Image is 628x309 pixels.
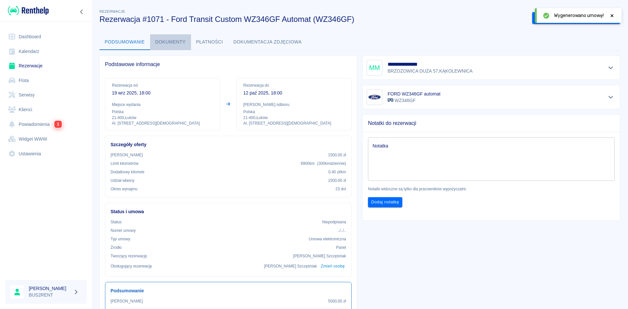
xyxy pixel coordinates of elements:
[328,178,346,183] p: 1500,00 zł
[5,88,87,102] a: Serwisy
[328,298,346,304] p: 5000,00 zł
[111,161,138,166] p: Limit kilometrów
[150,34,191,50] button: Dokumenty
[77,8,87,16] button: Zwiń nawigację
[605,63,616,72] button: Pokaż szczegóły
[328,169,346,175] p: 0,40 zł /km
[111,245,122,250] p: Żrodło
[99,9,125,13] span: Rezerwacje
[317,161,346,166] span: ( 300 km dziennie )
[8,5,49,16] img: Renthelp logo
[111,298,143,304] p: [PERSON_NAME]
[111,287,346,294] h6: Podsumowanie
[338,228,346,233] p: ../../..
[112,121,213,126] p: Al. [STREET_ADDRESS][DEMOGRAPHIC_DATA]
[105,61,352,68] span: Podstawowe informacje
[111,152,143,158] p: [PERSON_NAME]
[111,208,346,215] h6: Status i umowa
[328,152,346,158] p: 1500,00 zł
[5,102,87,117] a: Klienci
[5,44,87,59] a: Kalendarz
[99,34,150,50] button: Podsumowanie
[264,263,317,269] p: [PERSON_NAME] Szczęśniak
[554,12,604,19] span: Wygenerowano umowę!
[111,178,134,183] p: Udział własny
[243,82,345,88] p: Rezerwacja do
[29,292,71,299] p: BUS2RENT
[228,34,307,50] button: Dokumentacja zdjęciowa
[301,161,346,166] p: 6900 km
[99,15,527,24] h3: Rezerwacja #1071 - Ford Transit Custom WZ346GF Automat (WZ346GF)
[309,236,346,242] p: Umowa elektroniczna
[243,90,345,96] p: 12 paź 2025, 18:00
[112,90,213,96] p: 19 wrz 2025, 18:00
[111,219,122,225] p: Status
[243,121,345,126] p: Al. [STREET_ADDRESS][DEMOGRAPHIC_DATA]
[368,120,615,127] span: Notatki do rezerwacji
[243,109,345,115] p: Polska
[320,262,346,271] button: Zmień osobę
[111,253,147,259] p: Tworzący rezerwację
[29,285,71,292] h6: [PERSON_NAME]
[388,68,474,75] p: BRZOZOWICA DUŻA 57 , KĄKOLEWNICA
[5,59,87,73] a: Rezerwacje
[5,29,87,44] a: Dashboard
[368,197,402,207] button: Dodaj notatkę
[191,34,228,50] button: Płatności
[111,263,152,269] p: Obsługujący rezerwację
[5,146,87,161] a: Ustawienia
[243,102,345,108] p: [PERSON_NAME] odbioru
[293,253,346,259] p: [PERSON_NAME] Szczęśniak
[111,236,130,242] p: Typ umowy
[111,141,346,148] h6: Szczegóły oferty
[111,169,145,175] p: Dodatkowy kilometr
[388,91,441,97] h6: FORD WZ346GF automat
[112,109,213,115] p: Polska
[367,60,382,76] div: MM
[112,82,213,88] p: Rezerwacja od
[336,245,346,250] p: Panel
[5,5,49,16] a: Renthelp logo
[112,102,213,108] p: Miejsce wydania
[111,186,137,192] p: Okres wynajmu
[532,12,607,24] button: Podpisz umowę elektroniczną
[5,73,87,88] a: Flota
[388,97,441,104] p: WZ346GF
[111,228,136,233] p: Numer umowy
[322,219,346,225] p: Niepodpisana
[243,115,345,121] p: 21-400 , Łuków
[336,186,346,192] p: 23 dni
[5,132,87,146] a: Widget WWW
[368,186,615,192] p: Notatki widoczne są tylko dla pracowników wypożyczalni.
[368,91,381,104] img: Image
[112,115,213,121] p: 21-400 , Łuków
[5,117,87,132] a: Powiadomienia1
[54,121,62,128] span: 1
[605,93,616,102] button: Pokaż szczegóły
